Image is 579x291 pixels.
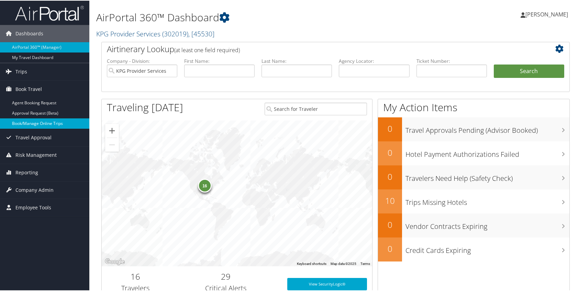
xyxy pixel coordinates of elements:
[188,28,214,38] span: , [ 45530 ]
[103,257,126,266] img: Google
[405,194,569,207] h3: Trips Missing Hotels
[378,194,402,206] h2: 10
[15,146,57,163] span: Risk Management
[416,57,487,64] label: Ticket Number:
[360,261,370,265] a: Terms (opens in new tab)
[378,122,402,134] h2: 0
[15,24,43,42] span: Dashboards
[15,62,27,80] span: Trips
[378,170,402,182] h2: 0
[103,257,126,266] a: Open this area in Google Maps (opens a new window)
[378,237,569,261] a: 0Credit Cards Expiring
[405,145,569,159] h3: Hotel Payment Authorizations Failed
[107,100,183,114] h1: Traveling [DATE]
[162,28,188,38] span: ( 302019 )
[265,102,367,115] input: Search for Traveler
[184,57,255,64] label: First Name:
[405,170,569,183] h3: Travelers Need Help (Safety Check)
[96,10,415,24] h1: AirPortal 360™ Dashboard
[96,28,214,38] a: KPG Provider Services
[105,123,119,137] button: Zoom in
[15,80,42,97] span: Book Travel
[521,3,575,24] a: [PERSON_NAME]
[405,242,569,255] h3: Credit Cards Expiring
[378,213,569,237] a: 0Vendor Contracts Expiring
[261,57,332,64] label: Last Name:
[378,242,402,254] h2: 0
[331,261,356,265] span: Map data ©2025
[494,64,564,78] button: Search
[297,261,326,266] button: Keyboard shortcuts
[339,57,409,64] label: Agency Locator:
[107,43,525,54] h2: Airtinerary Lookup
[15,181,54,198] span: Company Admin
[174,46,240,53] span: (at least one field required)
[15,128,52,145] span: Travel Approval
[107,57,177,64] label: Company - Division:
[378,117,569,141] a: 0Travel Approvals Pending (Advisor Booked)
[378,146,402,158] h2: 0
[378,189,569,213] a: 10Trips Missing Hotels
[378,100,569,114] h1: My Action Items
[287,277,367,290] a: View SecurityLogic®
[107,270,164,282] h2: 16
[175,270,277,282] h2: 29
[105,137,119,151] button: Zoom out
[15,4,84,21] img: airportal-logo.png
[525,10,568,18] span: [PERSON_NAME]
[378,141,569,165] a: 0Hotel Payment Authorizations Failed
[405,218,569,231] h3: Vendor Contracts Expiring
[405,121,569,135] h3: Travel Approvals Pending (Advisor Booked)
[378,218,402,230] h2: 0
[15,163,38,181] span: Reporting
[15,198,51,216] span: Employee Tools
[198,178,212,192] div: 16
[378,165,569,189] a: 0Travelers Need Help (Safety Check)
